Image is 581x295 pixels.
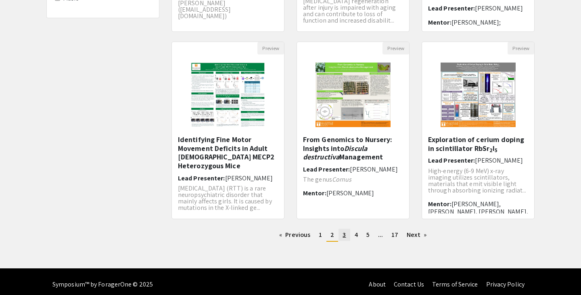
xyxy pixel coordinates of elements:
[303,189,326,197] span: Mentor:
[403,229,431,241] a: Next page
[428,200,451,208] span: Mentor:
[178,174,278,182] h6: Lead Presenter:
[343,230,346,239] span: 3
[433,54,524,135] img: <p>Exploration of cerium doping in scintillator RbSr<sub>2</sub>I<sub>5</sub></p>
[428,18,501,34] span: [PERSON_NAME]; [PERSON_NAME]
[382,42,409,54] button: Preview
[303,135,403,161] h5: From Genomics to Nursery: Insights into Management
[307,54,399,135] img: <p>From Genomics to Nursery: Insights into <em>Discula destructiva </em>Management</p>
[508,42,534,54] button: Preview
[475,4,522,13] span: [PERSON_NAME]
[495,146,497,154] sub: 5
[319,230,322,239] span: 1
[432,280,478,289] a: Terms of Service
[428,135,528,153] h5: Exploration of cerium doping in scintillator RbSr I
[428,168,528,194] p: High-energy (6-9 MeV) x-ray imaging utilizes scintillators, materials that emit visible light thr...
[303,175,332,184] span: The genus
[366,230,370,239] span: 5
[275,229,314,241] a: Previous page
[303,144,367,162] em: Discula destructiva
[394,280,424,289] a: Contact Us
[303,165,403,173] h6: Lead Presenter:
[428,200,528,224] span: [PERSON_NAME], [PERSON_NAME], [PERSON_NAME], [PERSON_NAME]
[378,230,383,239] span: ...
[171,229,535,242] ul: Pagination
[486,280,525,289] a: Privacy Policy
[422,42,535,219] div: Open Presentation <p>Exploration of cerium doping in scintillator RbSr<sub>2</sub>I<sub>5</sub></p>
[475,156,522,165] span: [PERSON_NAME]
[428,18,451,27] span: Mentor:
[178,135,278,170] h5: Identifying Fine Motor Movement Deficits in Adult [DEMOGRAPHIC_DATA] MECP2 Heterozygous Mice
[178,185,278,211] p: [MEDICAL_DATA] (RTT) is a rare neuropsychiatric disorder that mainly affects girls. It is caused ...
[297,42,410,219] div: Open Presentation <p>From Genomics to Nursery: Insights into <em>Discula destructiva </em>Managem...
[391,230,398,239] span: 17
[171,42,284,219] div: Open Presentation <p>Identifying Fine Motor Movement Deficits in Adult Female MECP2 Heterozygous ...
[6,259,34,289] iframe: Chat
[182,54,274,135] img: <p>Identifying Fine Motor Movement Deficits in Adult Female MECP2 Heterozygous Mice</p>
[355,230,358,239] span: 4
[489,146,493,154] sub: 2
[428,4,528,12] h6: Lead Presenter:
[369,280,386,289] a: About
[225,174,273,182] span: [PERSON_NAME]
[330,230,334,239] span: 2
[257,42,284,54] button: Preview
[350,165,397,174] span: [PERSON_NAME]
[332,175,352,184] em: Cornus
[326,189,374,197] span: [PERSON_NAME]
[428,157,528,164] h6: Lead Presenter:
